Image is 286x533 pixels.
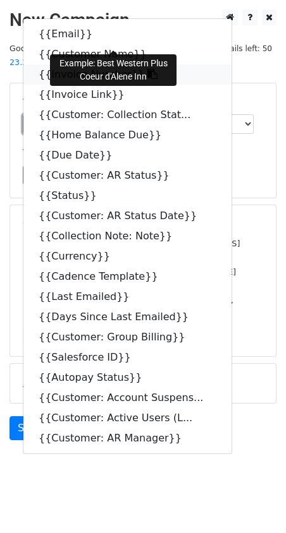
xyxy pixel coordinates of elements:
a: {{Currency}} [23,246,232,266]
small: [PERSON_NAME][EMAIL_ADDRESS][DOMAIN_NAME], [DOMAIN_NAME][EMAIL_ADDRESS][DOMAIN_NAME] [23,296,233,320]
a: Daily emails left: 50 [192,44,277,53]
a: {{Customer Name}} [23,44,232,64]
a: {{Salesforce ID}} [23,347,232,368]
a: Send [9,416,51,440]
a: {{Invoice Number}} [23,64,232,85]
a: {{Home Balance Due}} [23,125,232,145]
a: {{Collection Note: Note}} [23,226,232,246]
small: Google Sheet: [9,44,163,68]
a: {{Autopay Status}} [23,368,232,388]
small: [EMAIL_ADDRESS][DOMAIN_NAME], [PERSON_NAME][EMAIL_ADDRESS][DOMAIN_NAME] [23,267,236,291]
a: {{Email}} [23,24,232,44]
a: {{Invoice Link}} [23,85,232,105]
a: {{Days Since Last Emailed}} [23,307,232,327]
a: {{Due Date}} [23,145,232,165]
a: {{Customer: Collection Stat... [23,105,232,125]
a: {{Customer: AR Status}} [23,165,232,186]
div: Example: Best Western Plus Coeur d'Alene Inn [50,54,177,86]
a: {{Customer: Group Billing}} [23,327,232,347]
a: {{Customer: Active Users (L... [23,408,232,428]
a: {{Cadence Template}} [23,266,232,287]
span: Daily emails left: 50 [192,42,277,56]
h2: New Campaign [9,9,277,31]
a: {{Customer: AR Manager}} [23,428,232,448]
iframe: Chat Widget [223,472,286,533]
a: {{Customer: Account Suspens... [23,388,232,408]
a: {{Last Emailed}} [23,287,232,307]
a: {{Customer: AR Status Date}} [23,206,232,226]
a: {{Status}} [23,186,232,206]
